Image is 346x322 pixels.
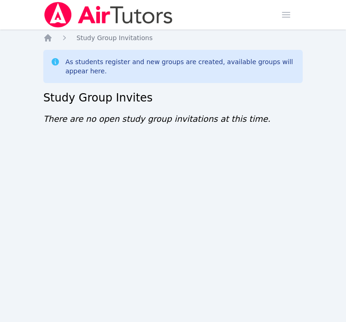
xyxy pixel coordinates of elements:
span: Study Group Invitations [76,34,152,42]
nav: Breadcrumb [43,33,303,42]
h2: Study Group Invites [43,90,303,105]
img: Air Tutors [43,2,174,28]
a: Study Group Invitations [76,33,152,42]
span: There are no open study group invitations at this time. [43,114,270,124]
div: As students register and new groups are created, available groups will appear here. [65,57,295,76]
